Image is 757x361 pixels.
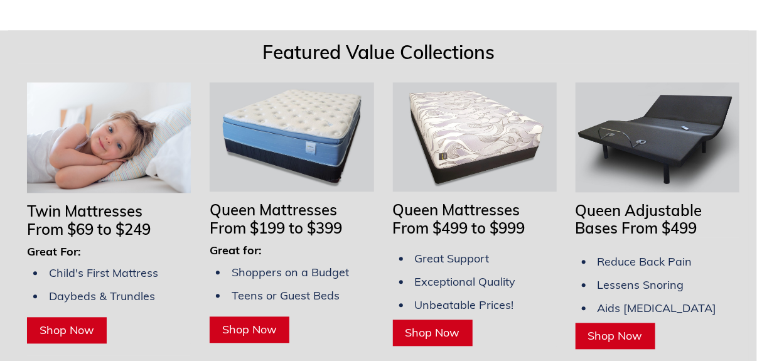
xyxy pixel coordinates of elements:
span: Featured Value Collections [262,40,495,64]
span: Aids [MEDICAL_DATA] [598,301,717,315]
span: Child's First Mattress [49,266,158,280]
span: Great Support [415,251,490,266]
span: Shop Now [405,325,460,340]
span: Twin Mattresses [27,202,142,220]
img: Queen Mattresses From $199 to $349 [210,82,373,191]
span: From $199 to $399 [210,218,342,237]
span: From $499 to $999 [393,218,525,237]
span: Reduce Back Pain [598,254,692,269]
span: Shop Now [222,322,277,337]
span: Queen Mattresses [393,200,520,219]
span: From $69 to $249 [27,220,151,239]
img: Twin Mattresses From $69 to $169 [27,82,191,193]
span: Lessens Snoring [598,277,684,292]
img: Queen Mattresses From $449 to $949 [393,82,557,191]
span: Shop Now [588,328,643,343]
span: Great For: [27,244,81,259]
a: Shop Now [576,323,655,349]
img: Adjustable Bases Starting at $379 [576,82,739,191]
span: Queen Mattresses [210,200,337,219]
span: Unbeatable Prices! [415,298,514,312]
span: Queen Adjustable Bases From $499 [576,201,702,238]
span: Great for: [210,243,262,257]
span: Teens or Guest Beds [232,288,340,303]
span: Shoppers on a Budget [232,265,349,279]
a: Shop Now [393,320,473,346]
span: Daybeds & Trundles [49,289,155,303]
a: Shop Now [210,316,289,343]
a: Shop Now [27,317,107,343]
span: Shop Now [40,323,94,337]
span: Exceptional Quality [415,274,516,289]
